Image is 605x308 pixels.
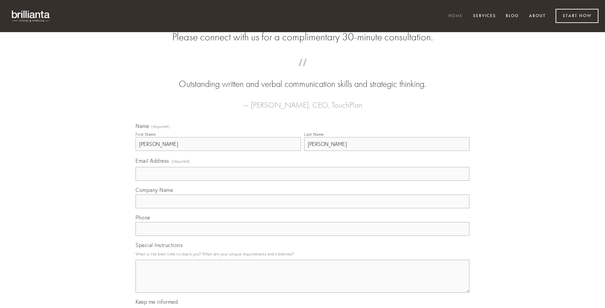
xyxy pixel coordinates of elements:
[7,7,56,26] img: brillianta - research, strategy, marketing
[136,31,469,43] h2: Please connect with us for a complimentary 30-minute consultation.
[146,65,459,91] blockquote: Outstanding written and verbal communication skills and strategic thinking.
[151,125,170,129] span: (required)
[136,250,469,258] p: What is the best time to reach you? What are your unique requirements and timelines?
[146,65,459,78] span: “
[444,11,467,22] a: Home
[136,298,178,305] span: Keep me informed
[146,91,459,112] figcaption: — [PERSON_NAME], CEO, TouchPlan
[136,187,173,193] span: Company Name
[556,9,598,23] a: Start Now
[525,11,550,22] a: About
[136,132,156,137] div: First Name
[502,11,523,22] a: Blog
[136,214,150,221] span: Phone
[136,123,149,129] span: Name
[172,157,190,166] span: (required)
[304,132,324,137] div: Last Name
[136,242,183,248] span: Special Instructions
[136,157,169,164] span: Email Address
[469,11,500,22] a: Services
